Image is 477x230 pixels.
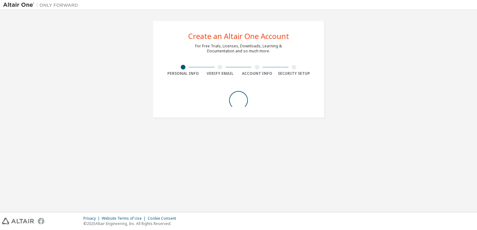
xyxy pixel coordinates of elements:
div: Website Terms of Use [102,216,148,221]
div: Privacy [83,216,102,221]
div: Cookie Consent [148,216,180,221]
div: Account Info [238,71,276,76]
p: © 2025 Altair Engineering, Inc. All Rights Reserved. [83,221,180,226]
img: altair_logo.svg [2,218,34,224]
div: Personal Info [165,71,202,76]
div: For Free Trials, Licenses, Downloads, Learning & Documentation and so much more. [195,44,282,54]
img: Altair One [3,2,81,8]
div: Security Setup [276,71,313,76]
div: Create an Altair One Account [188,32,289,40]
img: facebook.svg [38,218,44,224]
div: Verify Email [202,71,239,76]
